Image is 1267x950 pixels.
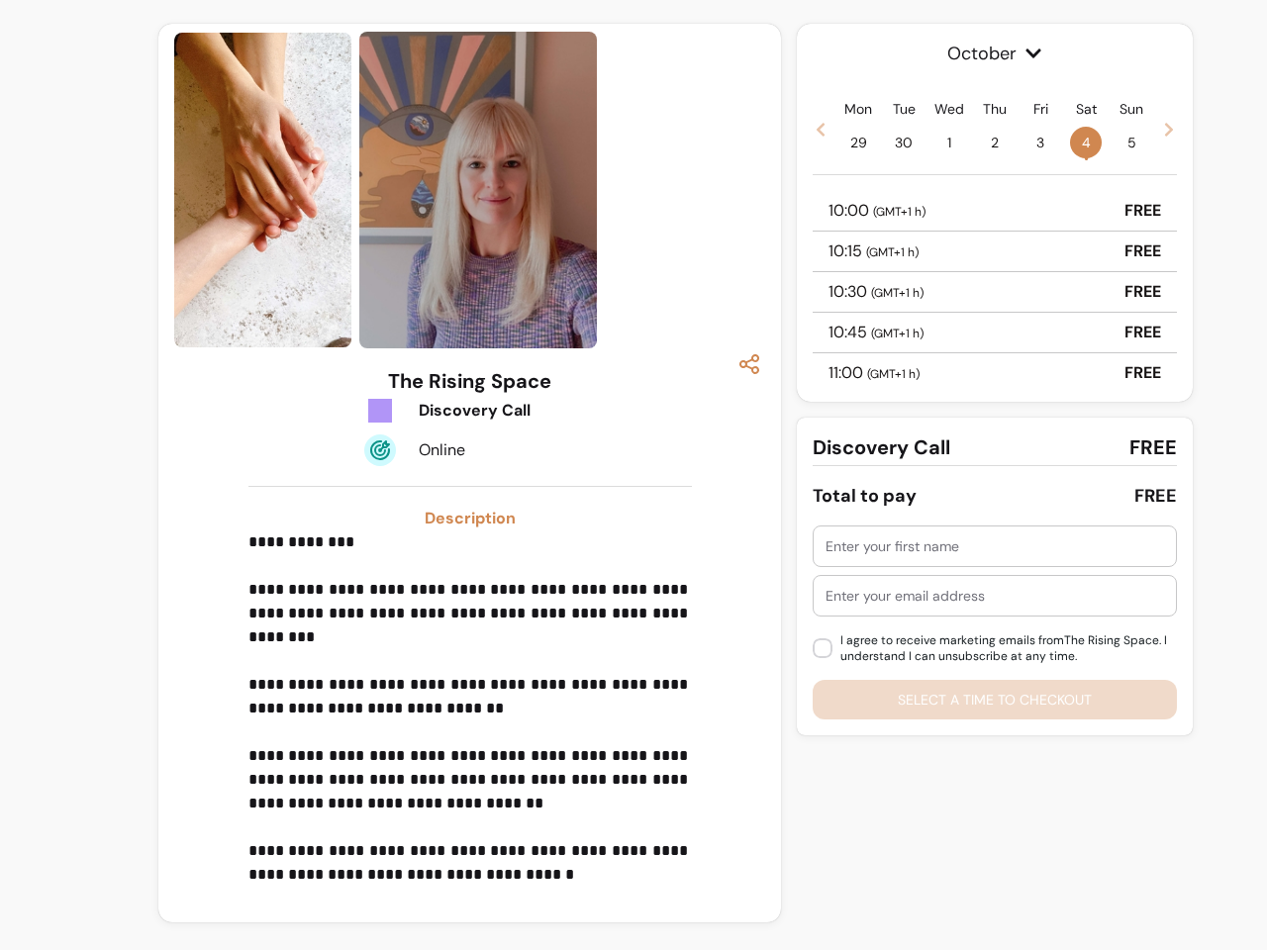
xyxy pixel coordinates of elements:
span: 1 [933,127,965,158]
p: FREE [1124,321,1161,344]
div: Total to pay [813,482,917,510]
span: ( GMT+1 h ) [871,285,924,301]
span: 5 [1116,127,1147,158]
span: ( GMT+1 h ) [866,244,919,260]
p: FREE [1124,280,1161,304]
p: 10:30 [828,280,924,304]
input: Enter your email address [826,586,1164,606]
p: Thu [983,99,1007,119]
p: Sat [1076,99,1097,119]
p: Tue [893,99,916,119]
h3: Description [248,507,692,530]
span: ( GMT+1 h ) [871,326,924,341]
p: 10:00 [828,199,926,223]
p: FREE [1124,361,1161,385]
span: • [1084,148,1089,168]
p: 10:45 [828,321,924,344]
p: FREE [1124,199,1161,223]
span: ( GMT+1 h ) [867,366,920,382]
p: 10:15 [828,239,919,263]
p: Sun [1120,99,1143,119]
input: Enter your first name [826,536,1164,556]
div: FREE [1134,482,1177,510]
span: 3 [1024,127,1056,158]
h3: The Rising Space [388,367,551,395]
img: https://d3pz9znudhj10h.cloudfront.net/fa86ae3e-7a17-47ba-aa96-7f15c5c7df59 [359,32,597,348]
p: FREE [1124,239,1161,263]
span: 2 [979,127,1011,158]
p: Mon [844,99,872,119]
span: Discovery Call [813,433,950,461]
p: 11:00 [828,361,920,385]
span: 4 [1070,127,1102,158]
p: Fri [1033,99,1048,119]
img: Tickets Icon [364,395,396,427]
span: 29 [842,127,874,158]
span: 30 [888,127,920,158]
img: https://d3pz9znudhj10h.cloudfront.net/46ca1c97-ae28-4aa5-824c-e9a58dd51650 [174,33,351,348]
span: October [813,40,1177,67]
div: Online [419,438,591,462]
p: Wed [934,99,964,119]
span: FREE [1129,433,1177,461]
div: Discovery Call [419,399,591,423]
span: ( GMT+1 h ) [873,204,926,220]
